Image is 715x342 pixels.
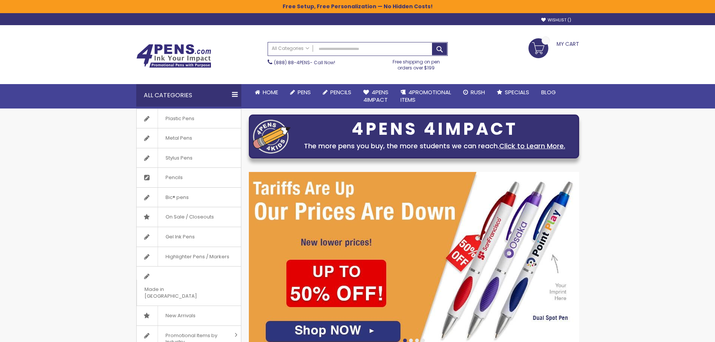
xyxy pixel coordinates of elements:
a: Bic® pens [137,188,241,207]
span: Gel Ink Pens [158,227,202,247]
a: Gel Ink Pens [137,227,241,247]
a: New Arrivals [137,306,241,325]
a: Blog [535,84,562,101]
a: Highlighter Pens / Markers [137,247,241,267]
span: Made in [GEOGRAPHIC_DATA] [137,280,222,306]
img: 4Pens Custom Pens and Promotional Products [136,44,211,68]
span: Specials [505,88,529,96]
span: Pencils [158,168,190,187]
span: Home [263,88,278,96]
span: Stylus Pens [158,148,200,168]
a: On Sale / Closeouts [137,207,241,227]
a: Pencils [137,168,241,187]
a: 4Pens4impact [357,84,394,108]
a: Made in [GEOGRAPHIC_DATA] [137,267,241,306]
a: Home [249,84,284,101]
div: All Categories [136,84,241,107]
a: Stylus Pens [137,148,241,168]
a: Specials [491,84,535,101]
span: Pencils [330,88,351,96]
span: On Sale / Closeouts [158,207,221,227]
span: Highlighter Pens / Markers [158,247,237,267]
a: All Categories [268,42,313,55]
a: 4PROMOTIONALITEMS [394,84,457,108]
a: Metal Pens [137,128,241,148]
span: Plastic Pens [158,109,202,128]
a: Rush [457,84,491,101]
div: The more pens you buy, the more students we can reach. [294,141,575,151]
div: Free shipping on pen orders over $199 [385,56,448,71]
span: Bic® pens [158,188,196,207]
a: Pens [284,84,317,101]
span: All Categories [272,45,309,51]
span: Blog [541,88,556,96]
img: four_pen_logo.png [253,119,291,154]
span: 4PROMOTIONAL ITEMS [400,88,451,104]
a: Plastic Pens [137,109,241,128]
span: 4Pens 4impact [363,88,388,104]
span: New Arrivals [158,306,203,325]
a: Wishlist [541,17,571,23]
a: Click to Learn More. [499,141,565,151]
div: 4PENS 4IMPACT [294,121,575,137]
a: Pencils [317,84,357,101]
span: Rush [471,88,485,96]
span: Metal Pens [158,128,200,148]
a: (888) 88-4PENS [274,59,310,66]
span: Pens [298,88,311,96]
span: - Call Now! [274,59,335,66]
